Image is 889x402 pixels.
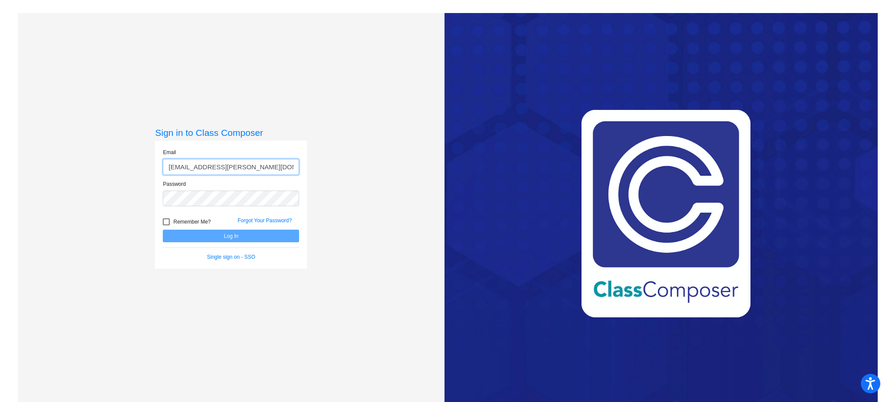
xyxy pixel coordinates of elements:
span: Remember Me? [173,217,211,227]
h3: Sign in to Class Composer [155,127,307,138]
button: Log In [163,230,299,242]
a: Forgot Your Password? [237,217,292,224]
label: Password [163,180,186,188]
a: Single sign on - SSO [207,254,255,260]
label: Email [163,148,176,156]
